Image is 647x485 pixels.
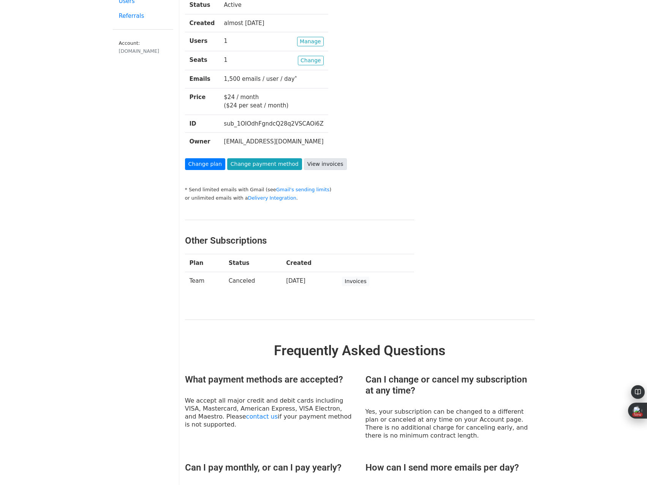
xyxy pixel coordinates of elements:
[365,462,535,473] h3: How can I send more emails per day?
[248,195,296,201] a: Delivery Integration
[297,37,324,46] a: Manage
[185,158,225,170] a: Change plan
[185,343,535,359] h2: Frequently Asked Questions
[609,449,647,485] iframe: Chat Widget
[185,374,354,385] h3: What payment methods are accepted?
[219,115,328,133] td: sub_1OIOdhFgndcQ28q2VSCAOi6Z
[113,9,173,24] a: Referrals
[185,88,220,115] th: Price
[185,70,220,88] th: Emails
[185,115,220,133] th: ID
[185,187,332,201] small: * Send limited emails with Gmail (see ) or unlimited emails with a .
[219,51,328,70] td: 1
[298,56,324,65] a: Change
[185,133,220,151] th: Owner
[276,187,330,192] a: Gmail's sending limits
[224,272,282,291] td: Canceled
[185,397,354,428] p: We accept all major credit and debit cards including VISA, Mastercard, American Express, VISA Ele...
[185,235,414,246] h3: Other Subscriptions
[185,462,354,473] h3: Can I pay monthly, or can I pay yearly?
[224,254,282,272] th: Status
[246,413,278,420] a: contact us
[219,14,328,32] td: almost [DATE]
[219,88,328,115] td: $24 / month ($24 per seat / month)
[185,51,220,70] th: Seats
[365,374,535,396] h3: Can I change or cancel my subscription at any time?
[219,32,328,51] td: 1
[609,449,647,485] div: 聊天小工具
[185,32,220,51] th: Users
[342,277,369,286] a: Invoices
[282,272,337,291] td: [DATE]
[219,133,328,151] td: [EMAIL_ADDRESS][DOMAIN_NAME]
[119,40,167,55] small: Account:
[282,254,337,272] th: Created
[227,158,302,170] a: Change payment method
[219,70,328,88] td: 1,500 emails / user / day
[185,254,224,272] th: Plan
[185,272,224,291] td: Team
[304,158,347,170] a: View invoices
[119,47,167,55] div: [DOMAIN_NAME]
[365,408,535,439] p: Yes, your subscription can be changed to a different plan or canceled at any time on your Account...
[185,14,220,32] th: Created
